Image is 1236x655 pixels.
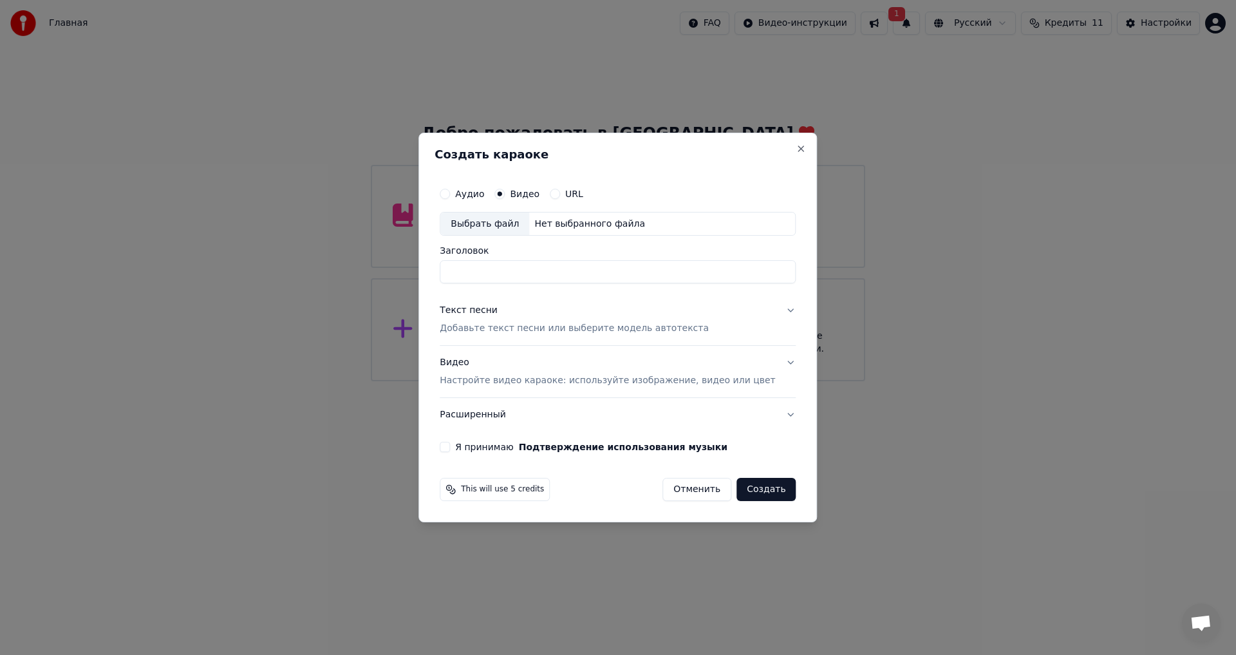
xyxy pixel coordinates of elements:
[529,218,650,231] div: Нет выбранного файла
[455,442,727,451] label: Я принимаю
[440,346,796,398] button: ВидеоНастройте видео караоке: используйте изображение, видео или цвет
[510,189,539,198] label: Видео
[455,189,484,198] label: Аудио
[461,484,544,495] span: This will use 5 credits
[440,247,796,256] label: Заголовок
[440,323,709,336] p: Добавьте текст песни или выберите модель автотекста
[440,213,529,236] div: Выбрать файл
[519,442,727,451] button: Я принимаю
[662,478,731,501] button: Отменить
[435,149,801,160] h2: Создать караоке
[565,189,583,198] label: URL
[440,305,498,318] div: Текст песни
[440,398,796,432] button: Расширенный
[440,374,775,387] p: Настройте видео караоке: используйте изображение, видео или цвет
[736,478,796,501] button: Создать
[440,294,796,346] button: Текст песниДобавьте текст песни или выберите модель автотекста
[440,357,775,388] div: Видео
